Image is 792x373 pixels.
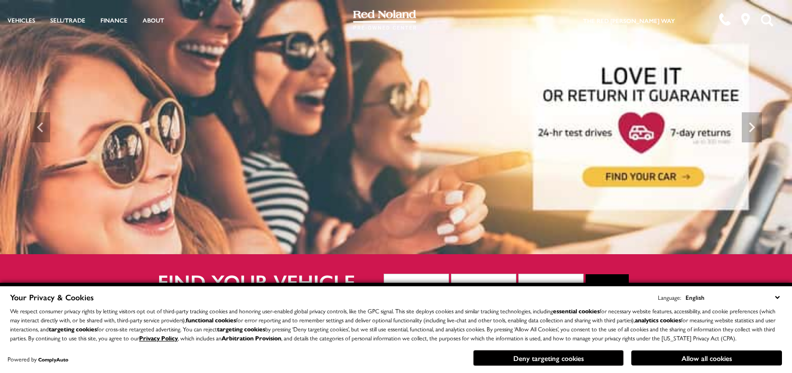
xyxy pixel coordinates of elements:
[683,292,782,303] select: Language Select
[10,291,94,303] span: Your Privacy & Cookies
[458,280,503,295] span: Make
[631,350,782,365] button: Allow all cookies
[38,356,68,363] a: ComplyAuto
[8,356,68,362] div: Powered by
[553,306,600,315] strong: essential cookies
[518,274,584,302] button: Model
[473,350,624,366] button: Deny targeting cookies
[217,324,265,333] strong: targeting cookies
[139,333,178,342] a: Privacy Policy
[353,14,416,24] a: Red Noland Pre-Owned
[390,280,436,295] span: Year
[49,324,97,333] strong: targeting cookies
[384,274,449,302] button: Year
[221,333,281,342] strong: Arbitration Provision
[353,10,416,30] img: Red Noland Pre-Owned
[10,306,782,342] p: We respect consumer privacy rights by letting visitors opt out of third-party tracking cookies an...
[158,270,384,292] h2: Find your vehicle
[635,315,681,324] strong: analytics cookies
[525,280,571,295] span: Model
[742,112,762,142] div: Next
[586,274,629,301] button: Go
[658,294,681,300] div: Language:
[186,315,236,324] strong: functional cookies
[583,16,675,25] a: The Red [PERSON_NAME] Way
[757,1,777,40] button: Open the search field
[30,112,50,142] div: Previous
[451,274,516,302] button: Make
